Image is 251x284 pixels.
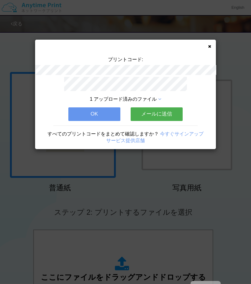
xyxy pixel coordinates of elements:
[47,131,159,136] span: すべてのプリントコードをまとめて確認しますか？
[68,107,120,121] button: OK
[108,57,143,62] span: プリントコード:
[106,138,145,143] a: サービス提供店舗
[160,131,204,136] a: 今すぐサインアップ
[131,107,183,121] button: メールに送信
[90,96,157,102] span: 1 アップロード済みのファイル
